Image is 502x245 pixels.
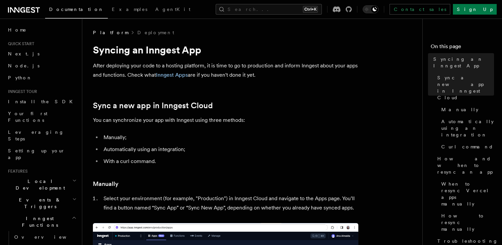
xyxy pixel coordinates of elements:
kbd: Ctrl+K [303,6,318,13]
a: Automatically using an integration [439,116,494,141]
span: Local Development [5,178,72,191]
a: Examples [108,2,151,18]
span: Troubleshooting [437,238,498,244]
span: Features [5,169,28,174]
span: Documentation [49,7,104,12]
button: Search...Ctrl+K [216,4,322,15]
a: Manually [439,104,494,116]
h1: Syncing an Inngest App [93,44,358,56]
span: When to resync Vercel apps manually [441,181,494,207]
span: Overview [14,234,83,240]
button: Inngest Functions [5,212,78,231]
span: Node.js [8,63,39,68]
span: How to resync manually [441,212,494,232]
span: Python [8,75,32,80]
span: How and when to resync an app [437,155,494,175]
span: Curl command [441,143,493,150]
span: Quick start [5,41,34,46]
span: Examples [112,7,147,12]
a: Curl command [439,141,494,153]
span: Leveraging Steps [8,129,64,141]
li: Automatically using an integration; [102,145,358,154]
span: Install the SDK [8,99,77,104]
a: How and when to resync an app [435,153,494,178]
a: Inngest Apps [156,72,188,78]
a: Leveraging Steps [5,126,78,145]
a: How to resync manually [439,210,494,235]
a: Manually [93,179,118,189]
a: Contact sales [390,4,450,15]
a: Home [5,24,78,36]
span: Inngest tour [5,89,37,94]
a: Install the SDK [5,96,78,108]
li: With a curl command. [102,157,358,166]
li: Select your environment (for example, "Production") in Inngest Cloud and navigate to the Apps pag... [102,194,358,212]
a: Overview [12,231,78,243]
p: After deploying your code to a hosting platform, it is time to go to production and inform Innges... [93,61,358,80]
a: Deployment [137,29,174,36]
a: Sync a new app in Inngest Cloud [435,72,494,104]
a: Python [5,72,78,84]
span: Automatically using an integration [441,118,494,138]
a: Node.js [5,60,78,72]
p: You can synchronize your app with Inngest using three methods: [93,116,358,125]
span: Platform [93,29,128,36]
span: Events & Triggers [5,197,72,210]
a: Next.js [5,48,78,60]
a: Your first Functions [5,108,78,126]
span: Manually [441,106,478,113]
button: Toggle dark mode [363,5,379,13]
a: AgentKit [151,2,194,18]
span: Inngest Functions [5,215,72,228]
h4: On this page [431,42,494,53]
a: When to resync Vercel apps manually [439,178,494,210]
button: Local Development [5,175,78,194]
a: Sync a new app in Inngest Cloud [93,101,213,110]
a: Sign Up [453,4,497,15]
a: Documentation [45,2,108,19]
a: Setting up your app [5,145,78,163]
span: Your first Functions [8,111,47,123]
span: Home [8,27,27,33]
li: Manually; [102,133,358,142]
span: Setting up your app [8,148,65,160]
span: AgentKit [155,7,190,12]
span: Sync a new app in Inngest Cloud [437,74,494,101]
span: Next.js [8,51,39,56]
button: Events & Triggers [5,194,78,212]
a: Syncing an Inngest App [431,53,494,72]
span: Syncing an Inngest App [433,56,494,69]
